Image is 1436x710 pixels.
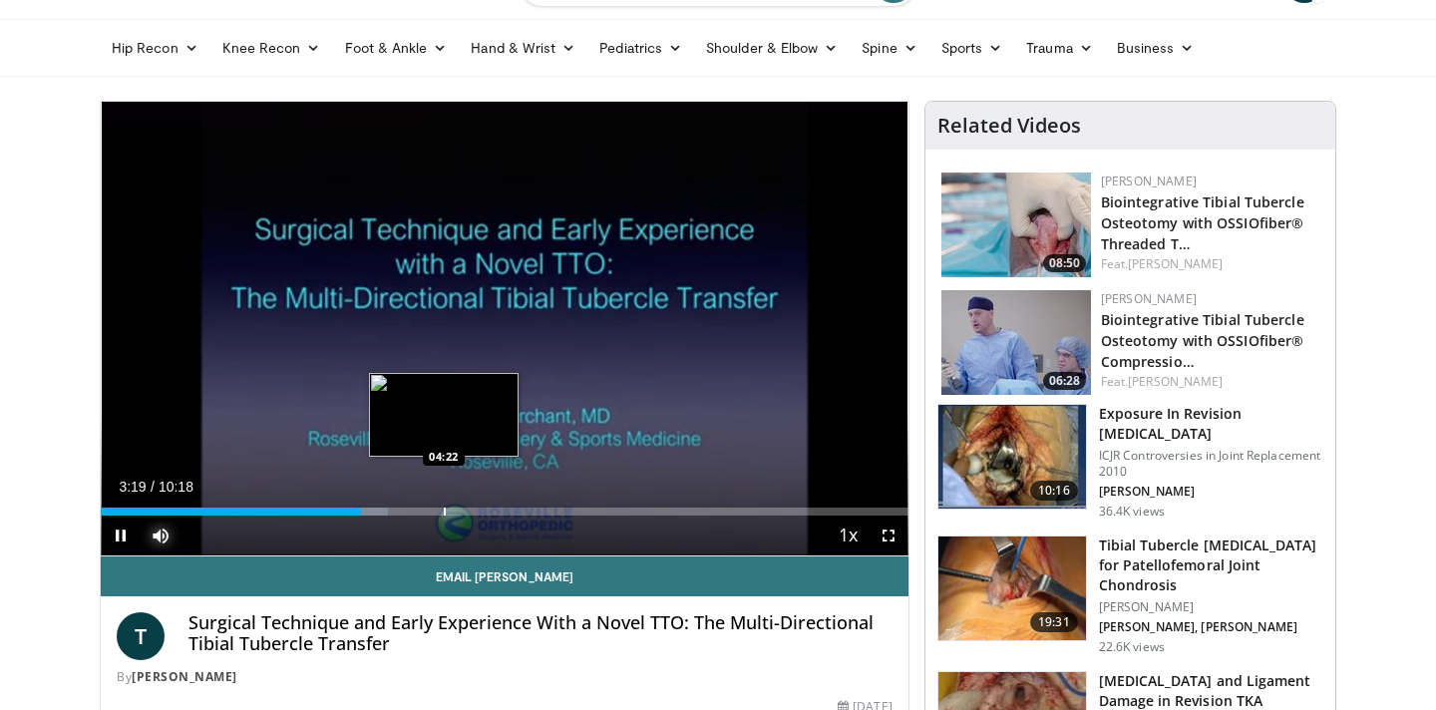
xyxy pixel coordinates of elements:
[937,535,1323,655] a: 19:31 Tibial Tubercle [MEDICAL_DATA] for Patellofemoral Joint Chondrosis [PERSON_NAME] [PERSON_NA...
[101,516,141,555] button: Pause
[101,556,908,596] a: Email [PERSON_NAME]
[117,668,893,686] div: By
[587,28,694,68] a: Pediatrics
[210,28,333,68] a: Knee Recon
[101,508,908,516] div: Progress Bar
[1099,619,1323,635] p: [PERSON_NAME], [PERSON_NAME]
[1030,481,1078,501] span: 10:16
[119,479,146,495] span: 3:19
[369,373,519,457] img: image.jpeg
[151,479,155,495] span: /
[1099,535,1323,595] h3: Tibial Tubercle [MEDICAL_DATA] for Patellofemoral Joint Chondrosis
[869,516,908,555] button: Fullscreen
[1101,192,1304,253] a: Biointegrative Tibial Tubercle Osteotomy with OSSIOfiber® Threaded T…
[941,290,1091,395] a: 06:28
[1101,373,1319,391] div: Feat.
[188,612,893,655] h4: Surgical Technique and Early Experience With a Novel TTO: The Multi-Directional Tibial Tubercle T...
[1101,255,1319,273] div: Feat.
[1128,373,1223,390] a: [PERSON_NAME]
[117,612,165,660] a: T
[1043,254,1086,272] span: 08:50
[929,28,1015,68] a: Sports
[937,404,1323,520] a: 10:16 Exposure In Revision [MEDICAL_DATA] ICJR Controversies in Joint Replacement 2010 [PERSON_NA...
[1099,639,1165,655] p: 22.6K views
[132,668,237,685] a: [PERSON_NAME]
[829,516,869,555] button: Playback Rate
[1014,28,1105,68] a: Trauma
[1099,448,1323,480] p: ICJR Controversies in Joint Replacement 2010
[1099,404,1323,444] h3: Exposure In Revision [MEDICAL_DATA]
[941,173,1091,277] img: 14934b67-7d06-479f-8b24-1e3c477188f5.150x105_q85_crop-smart_upscale.jpg
[1101,173,1197,189] a: [PERSON_NAME]
[141,516,180,555] button: Mute
[1030,612,1078,632] span: 19:31
[941,173,1091,277] a: 08:50
[694,28,850,68] a: Shoulder & Elbow
[937,114,1081,138] h4: Related Videos
[850,28,928,68] a: Spine
[1099,504,1165,520] p: 36.4K views
[1099,599,1323,615] p: [PERSON_NAME]
[100,28,210,68] a: Hip Recon
[1099,484,1323,500] p: [PERSON_NAME]
[101,102,908,556] video-js: Video Player
[1101,310,1304,371] a: Biointegrative Tibial Tubercle Osteotomy with OSSIOfiber® Compressio…
[938,536,1086,640] img: UFuN5x2kP8YLDu1n4xMDoxOjA4MTsiGN.150x105_q85_crop-smart_upscale.jpg
[1101,290,1197,307] a: [PERSON_NAME]
[159,479,193,495] span: 10:18
[1105,28,1207,68] a: Business
[938,405,1086,509] img: Screen_shot_2010-09-03_at_2.11.03_PM_2.png.150x105_q85_crop-smart_upscale.jpg
[333,28,460,68] a: Foot & Ankle
[941,290,1091,395] img: 2fac5f83-3fa8-46d6-96c1-ffb83ee82a09.150x105_q85_crop-smart_upscale.jpg
[1043,372,1086,390] span: 06:28
[1128,255,1223,272] a: [PERSON_NAME]
[459,28,587,68] a: Hand & Wrist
